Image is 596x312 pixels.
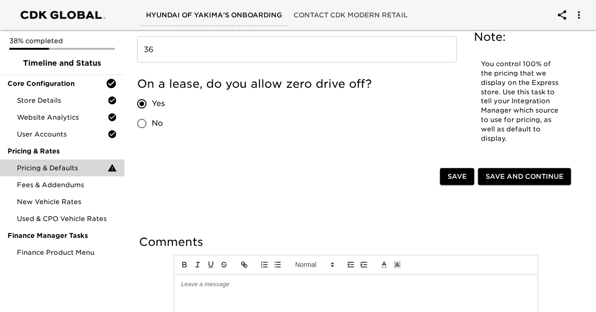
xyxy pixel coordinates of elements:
[481,60,562,144] p: You control 100% of the pricing that we display on the Express store. Use this task to tell your ...
[146,9,282,21] span: Hyundai of Yakima's Onboarding
[478,168,571,185] button: Save and Continue
[17,214,117,223] span: Used & CPO Vehicle Rates
[17,96,108,105] span: Store Details
[17,129,108,139] span: User Accounts
[448,171,467,183] span: Save
[139,235,573,250] h5: Comments
[568,4,590,26] button: account of current user
[294,9,408,21] span: Contact CDK Modern Retail
[8,146,117,156] span: Pricing & Rates
[9,36,115,46] p: 38% completed
[137,36,457,62] input: Example: 36 months
[17,180,117,190] span: Fees & Addendums
[440,168,474,185] button: Save
[137,76,457,91] h5: On a lease, do you allow zero drive off?
[17,197,117,206] span: New Vehicle Rates
[17,248,117,257] span: Finance Product Menu
[474,30,569,45] h5: Note:
[152,98,165,109] span: Yes
[17,113,108,122] span: Website Analytics
[17,163,108,173] span: Pricing & Defaults
[8,79,106,88] span: Core Configuration
[551,4,573,26] button: account of current user
[8,58,117,69] span: Timeline and Status
[152,118,163,129] span: No
[486,171,564,183] span: Save and Continue
[8,231,117,240] span: Finance Manager Tasks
